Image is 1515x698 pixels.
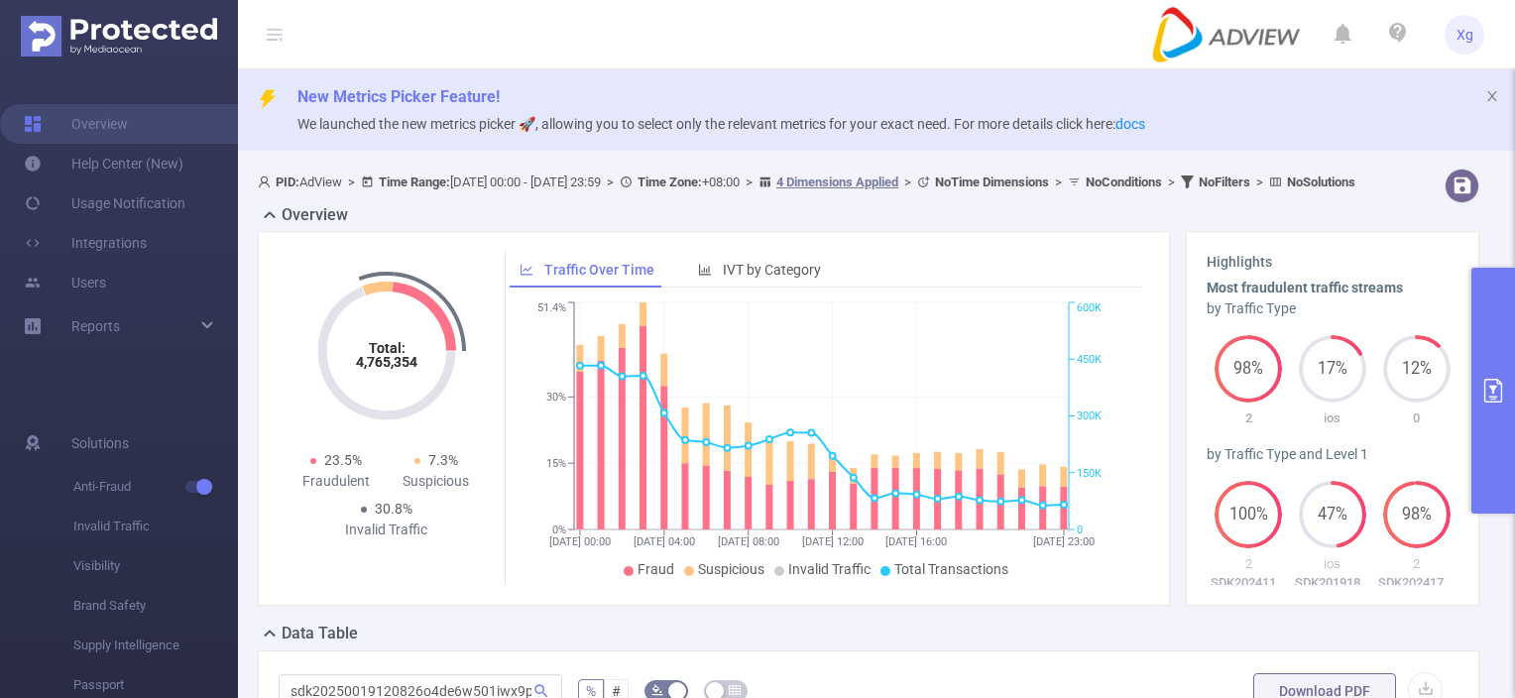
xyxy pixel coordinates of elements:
span: 47% [1299,507,1366,523]
div: Fraudulent [287,471,387,492]
span: 30.8% [375,501,412,517]
span: Invalid Traffic [788,561,871,577]
b: No Time Dimensions [935,174,1049,189]
span: 98% [1215,361,1282,377]
img: Protected Media [21,16,217,57]
b: Time Range: [379,174,450,189]
i: icon: line-chart [520,263,533,277]
div: Suspicious [387,471,487,492]
h2: Data Table [282,622,358,645]
span: > [740,174,758,189]
span: > [1162,174,1181,189]
tspan: 15% [546,457,566,470]
button: icon: close [1485,85,1499,107]
span: Solutions [71,423,129,463]
span: 17% [1299,361,1366,377]
i: icon: close [1485,89,1499,103]
span: IVT by Category [723,262,821,278]
span: 7.3% [428,452,458,468]
b: Most fraudulent traffic streams [1207,280,1403,295]
p: 0 [1374,408,1458,428]
span: > [342,174,361,189]
p: SDK2024171205080537v5dr8ej81hbe5 [1374,573,1458,593]
span: AdView [DATE] 00:00 - [DATE] 23:59 +08:00 [258,174,1355,189]
tspan: 600K [1077,302,1102,315]
span: Anti-Fraud [73,467,238,507]
tspan: [DATE] 12:00 [801,535,863,548]
i: icon: bg-colors [651,684,663,696]
h2: Overview [282,203,348,227]
span: > [1250,174,1269,189]
i: icon: table [729,684,741,696]
p: 2 [1374,554,1458,574]
a: Help Center (New) [24,144,183,183]
p: SDK20241125111157euijkedccjrky63 [1207,573,1291,593]
span: Visibility [73,546,238,586]
div: by Traffic Type and Level 1 [1207,444,1458,465]
tspan: 4,765,354 [356,354,417,370]
tspan: [DATE] 16:00 [885,535,947,548]
span: > [898,174,917,189]
tspan: 150K [1077,467,1102,480]
p: 2 [1207,554,1291,574]
i: icon: user [258,175,276,188]
tspan: 450K [1077,353,1102,366]
tspan: 0% [552,523,566,536]
u: 4 Dimensions Applied [776,174,898,189]
span: Xg [1457,15,1473,55]
span: > [1049,174,1068,189]
a: Users [24,263,106,302]
div: by Traffic Type [1207,298,1458,319]
span: Invalid Traffic [73,507,238,546]
tspan: 30% [546,391,566,404]
i: icon: thunderbolt [258,89,278,109]
h3: Highlights [1207,252,1458,273]
span: > [601,174,620,189]
p: 2 [1207,408,1291,428]
i: icon: bar-chart [698,263,712,277]
span: Brand Safety [73,586,238,626]
a: Usage Notification [24,183,185,223]
span: Traffic Over Time [544,262,654,278]
a: Reports [71,306,120,346]
span: Supply Intelligence [73,626,238,665]
tspan: [DATE] 23:00 [1033,535,1095,548]
span: 100% [1215,507,1282,523]
span: Fraud [638,561,674,577]
a: docs [1115,116,1145,132]
span: Suspicious [698,561,764,577]
span: We launched the new metrics picker 🚀, allowing you to select only the relevant metrics for your e... [297,116,1145,132]
b: No Solutions [1287,174,1355,189]
a: Overview [24,104,128,144]
b: Time Zone: [638,174,702,189]
b: No Conditions [1086,174,1162,189]
p: SDK20191811061225glpgaku0pgvq7an [1291,573,1375,593]
tspan: [DATE] 00:00 [549,535,611,548]
span: 98% [1383,507,1451,523]
span: New Metrics Picker Feature! [297,87,500,106]
span: Reports [71,318,120,334]
a: Integrations [24,223,147,263]
tspan: Total: [368,340,405,356]
span: 23.5% [324,452,362,468]
tspan: [DATE] 08:00 [717,535,778,548]
b: No Filters [1199,174,1250,189]
span: Total Transactions [894,561,1008,577]
tspan: 0 [1077,523,1083,536]
b: PID: [276,174,299,189]
tspan: [DATE] 04:00 [633,535,694,548]
p: ios [1291,554,1375,574]
div: Invalid Traffic [336,520,436,540]
tspan: 300K [1077,410,1102,423]
p: ios [1291,408,1375,428]
tspan: 51.4% [537,302,566,315]
span: 12% [1383,361,1451,377]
